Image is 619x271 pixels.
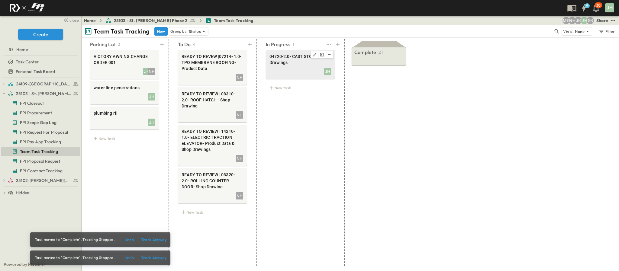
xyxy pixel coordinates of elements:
[1,99,79,107] a: FPI Closeout
[1,67,80,76] div: Personal Task Boardtest
[587,17,594,24] div: Sterling Barnett (sterling@fpibuilders.com)
[214,18,253,24] span: Team Task Tracking
[18,29,63,40] button: Create
[189,28,201,34] p: Status
[7,2,47,14] img: c8d7d1ed905e502e8f77bf7063faec64e13b34fdb1f2bdd94b0e311fc34f8000.png
[578,2,590,13] button: 9
[1,176,80,185] div: 25102-Christ The Redeemer Anglican Churchtest
[354,49,376,56] p: Complete
[1,127,80,137] div: FPI Request For Proposaltest
[1,147,79,156] a: Team Task Tracking
[178,41,191,48] p: To Do
[236,74,243,81] div: NH
[20,168,63,174] span: FPI Contract Tracking
[1,137,80,147] div: FPI Pay App Trackingtest
[35,252,114,263] div: Task moved to "Complete". Tracking Stopped.
[325,40,332,49] button: test
[118,41,121,47] p: 3
[16,81,71,87] span: 24109-St. Teresa of Calcutta Parish Hall
[236,155,243,162] div: NH
[598,28,615,35] div: Filter
[311,51,318,58] button: Edit
[16,91,71,97] span: 25103 - St. [PERSON_NAME] Phase 2
[1,79,80,89] div: 24109-St. Teresa of Calcutta Parish Halltest
[324,68,331,75] div: JH
[20,110,52,116] span: FPI Procurement
[581,17,588,24] div: Jose Hurtado (jhurtado@fpibuilders.com)
[105,18,196,24] a: 25103 - St. [PERSON_NAME] Phase 2
[182,128,243,152] span: READY TO REVIEW | 14210- 1.0- ELECTRIC TRACTION ELEVATOR- Product Data & Shop Drawings
[193,41,195,47] p: 4
[269,53,331,65] span: 04720-2.0- CAST STONE- Shop Drawings
[140,253,168,263] button: Track Anyway
[182,172,243,190] span: READY TO REVIEW | 08320- 2.0- ROLLING COUNTER DOOR- Shop Drawing
[1,166,80,176] div: FPI Contract Trackingtest
[318,51,326,58] button: Tracking Date Menu
[90,81,159,104] div: water line penetrationsJH
[605,3,614,12] div: JH
[178,50,247,85] div: READY TO REVEW |07214- 1.0- TPO MEMBRANE ROOFING- Product DataNH
[236,111,243,119] div: NH
[266,84,335,92] div: New task
[8,80,79,88] a: 24109-St. Teresa of Calcutta Parish Hall
[1,128,79,136] a: FPI Request For Proposal
[1,58,79,66] a: Task Center
[94,110,155,116] span: plumbing rfi
[1,67,79,76] a: Personal Task Board
[148,93,155,100] div: JH
[84,18,257,24] nav: breadcrumbs
[596,3,601,8] p: 30
[20,139,61,145] span: FPI Pay App Tracking
[119,235,139,244] button: Undo
[20,158,60,164] span: FPI Proposal Request
[90,107,159,129] div: plumbing rfiJH
[170,28,188,34] p: Group by:
[182,53,243,72] span: READY TO REVEW |07214- 1.0- TPO MEMBRANE ROOFING- Product Data
[1,147,80,156] div: Team Task Trackingtest
[94,85,155,91] span: water line penetrations
[293,41,294,47] p: 1
[119,253,139,263] button: Undo
[148,68,155,75] div: NH
[35,234,114,245] div: Task moved to "Complete". Tracking Stopped.
[178,168,247,203] div: READY TO REVIEW | 08320- 2.0- ROLLING COUNTER DOOR- Shop DrawingNH
[178,87,247,122] div: READY TO REVIEW | 08310- 2.0- ROOF HATCH - Shop DrawingNH
[16,59,39,65] span: Task Center
[379,49,382,55] p: 21
[114,18,188,24] span: 25103 - St. [PERSON_NAME] Phase 2
[8,176,79,185] a: 25102-Christ The Redeemer Anglican Church
[20,120,56,126] span: FPI Scope Gap Log
[154,27,168,36] button: New
[1,108,80,118] div: FPI Procurementtest
[20,129,68,135] span: FPI Request For Proposal
[61,16,80,24] button: close
[94,27,150,36] p: Team Task Tracking
[143,68,150,75] div: JH
[575,28,585,34] p: None
[1,157,79,165] a: FPI Proposal Request
[205,18,253,24] a: Team Task Tracking
[69,17,79,23] span: close
[1,98,80,108] div: FPI Closeouttest
[8,89,79,98] a: 25103 - St. [PERSON_NAME] Phase 2
[1,118,80,127] div: FPI Scope Gap Logtest
[148,119,155,126] div: JH
[20,148,58,155] span: Team Task Tracking
[140,235,168,244] button: Track Anyway
[1,167,79,175] a: FPI Contract Tracking
[1,109,79,117] a: FPI Procurement
[326,51,333,58] button: edit
[178,125,247,166] div: READY TO REVIEW | 14210- 1.0- ELECTRIC TRACTION ELEVATOR- Product Data & Shop DrawingsNH
[90,41,116,48] p: Parking Lot
[16,46,28,53] span: Home
[586,3,588,8] h6: 9
[596,18,608,24] div: Share
[16,190,29,196] span: Hidden
[569,17,576,24] div: Nila Hutcheson (nhutcheson@fpibuilders.com)
[1,118,79,127] a: FPI Scope Gap Log
[1,156,80,166] div: FPI Proposal Requesttest
[1,138,79,146] a: FPI Pay App Tracking
[90,134,159,143] div: New task
[16,69,55,75] span: Personal Task Board
[84,18,96,24] a: Home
